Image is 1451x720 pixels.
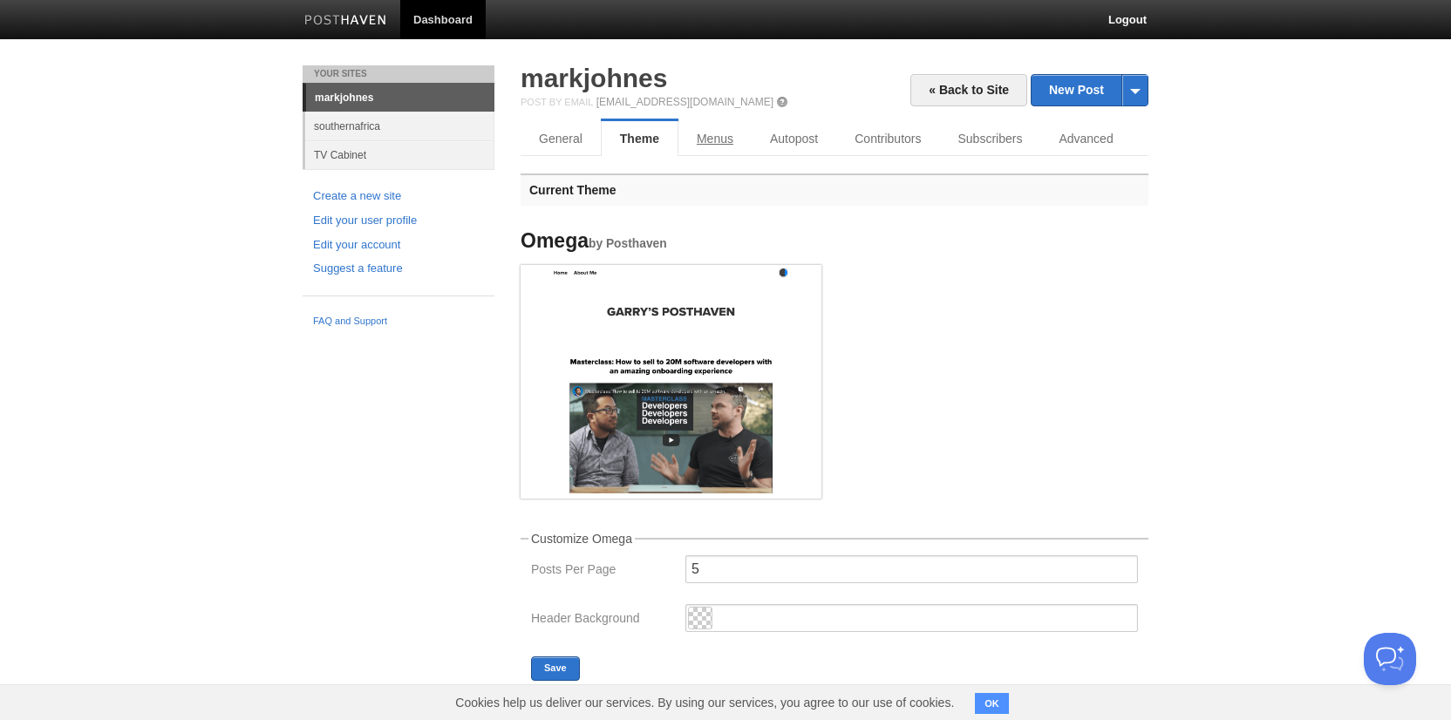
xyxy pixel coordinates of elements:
a: « Back to Site [910,74,1027,106]
button: OK [975,693,1009,714]
h3: Current Theme [521,173,1148,206]
a: FAQ and Support [313,314,484,329]
a: General [521,121,601,156]
h4: Omega [521,230,821,252]
a: Subscribers [940,121,1041,156]
a: Suggest a feature [313,260,484,278]
iframe: Help Scout Beacon - Open [1364,633,1416,685]
a: markjohnes [521,64,667,92]
span: Cookies help us deliver our services. By using our services, you agree to our use of cookies. [438,685,971,720]
a: [EMAIL_ADDRESS][DOMAIN_NAME] [596,96,773,108]
legend: Customize Omega [528,533,635,545]
a: Edit your account [313,236,484,255]
button: Save [531,656,580,681]
a: New Post [1032,75,1148,105]
label: Posts Per Page [531,563,675,580]
label: Header Background [531,612,675,628]
img: Screenshot [521,265,821,493]
a: Create a new site [313,187,484,206]
a: southernafrica [305,112,494,140]
a: Menus [678,121,752,156]
a: markjohnes [306,84,494,112]
li: Your Sites [303,65,494,83]
a: Theme [601,121,678,156]
a: Contributors [836,121,939,156]
a: Edit your user profile [313,212,484,230]
a: Advanced [1040,121,1131,156]
span: Post by Email [521,97,593,107]
a: Autopost [752,121,836,156]
small: by Posthaven [589,237,667,250]
a: TV Cabinet [305,140,494,169]
img: Posthaven-bar [304,15,387,28]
